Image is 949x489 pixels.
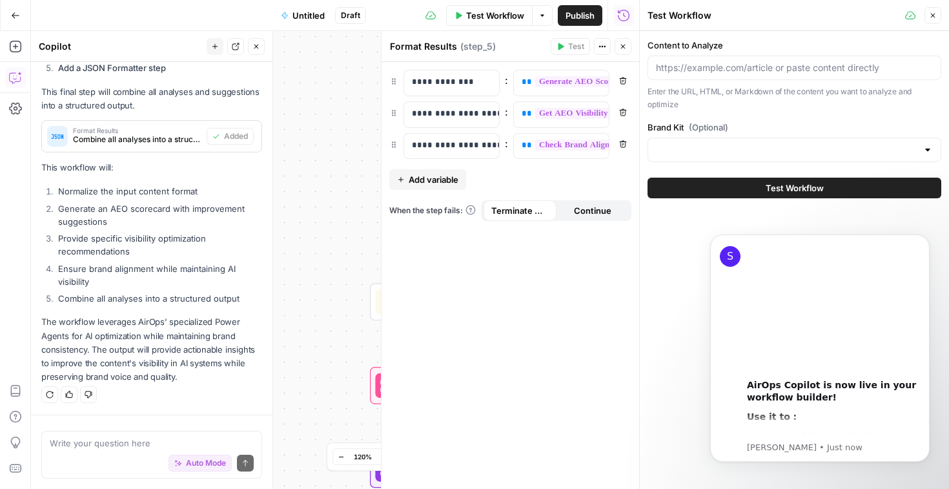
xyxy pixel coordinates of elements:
textarea: Format Results [390,40,457,53]
span: Publish [566,9,595,22]
button: Auto Mode [168,455,232,472]
div: Copilot [39,40,203,53]
span: : [505,72,508,88]
li: Combine all analyses into a structured output [55,292,262,305]
p: Enter the URL, HTML, or Markdown of the content you want to analyze and optimize [648,85,941,110]
a: When the step fails: [389,205,476,216]
button: Untitled [273,5,332,26]
button: Test Workflow [446,5,532,26]
span: : [505,104,508,120]
span: Auto Mode [186,457,226,469]
li: Normalize the input content format [55,185,262,198]
p: This final step will combine all analyses and suggestions into a structured output. [41,85,262,112]
label: Content to Analyze [648,39,941,52]
span: Added [224,130,248,142]
span: Test Workflow [466,9,524,22]
span: 120% [354,452,372,462]
label: Brand Kit [648,121,941,134]
input: https://example.com/article or paste content directly [656,61,933,74]
div: WorkflowSet InputsInputs [370,200,610,237]
strong: Add a JSON Formatter step [58,63,166,73]
iframe: Intercom notifications message [691,215,949,483]
p: The workflow leverages AirOps' specialized Power Agents for AI optimization while maintaining bra... [41,315,262,384]
li: Provide specific visibility optimization recommendations [55,232,262,258]
button: Publish [558,5,602,26]
li: Ensure brand alignment while maintaining AI visibility [55,262,262,288]
span: Continue [574,204,611,217]
button: Test [551,38,590,55]
button: Added [207,128,254,145]
button: Continue [556,200,629,221]
span: Draft [341,10,360,21]
span: Combine all analyses into a structured output [73,134,201,145]
div: Power AgentGenerate AEO ScorecardStep 2 [370,367,610,404]
span: Test Workflow [766,182,824,194]
span: Terminate Workflow [491,204,549,217]
span: Test [568,41,584,52]
span: Untitled [292,9,325,22]
span: ( step_5 ) [460,40,496,53]
span: (Optional) [689,121,728,134]
div: Content ProcessingConvert Content FormatStep 1 [370,284,610,321]
span: Add variable [409,173,458,186]
span: Format Results [73,127,201,134]
li: Generate an AEO scorecard with improvement suggestions [55,202,262,228]
p: This workflow will: [41,161,262,174]
div: Power AgentGet AEO Visibility SuggestionsStep 3 [370,451,610,488]
button: Add variable [389,169,466,190]
button: Test Workflow [648,178,941,198]
span: : [505,136,508,151]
